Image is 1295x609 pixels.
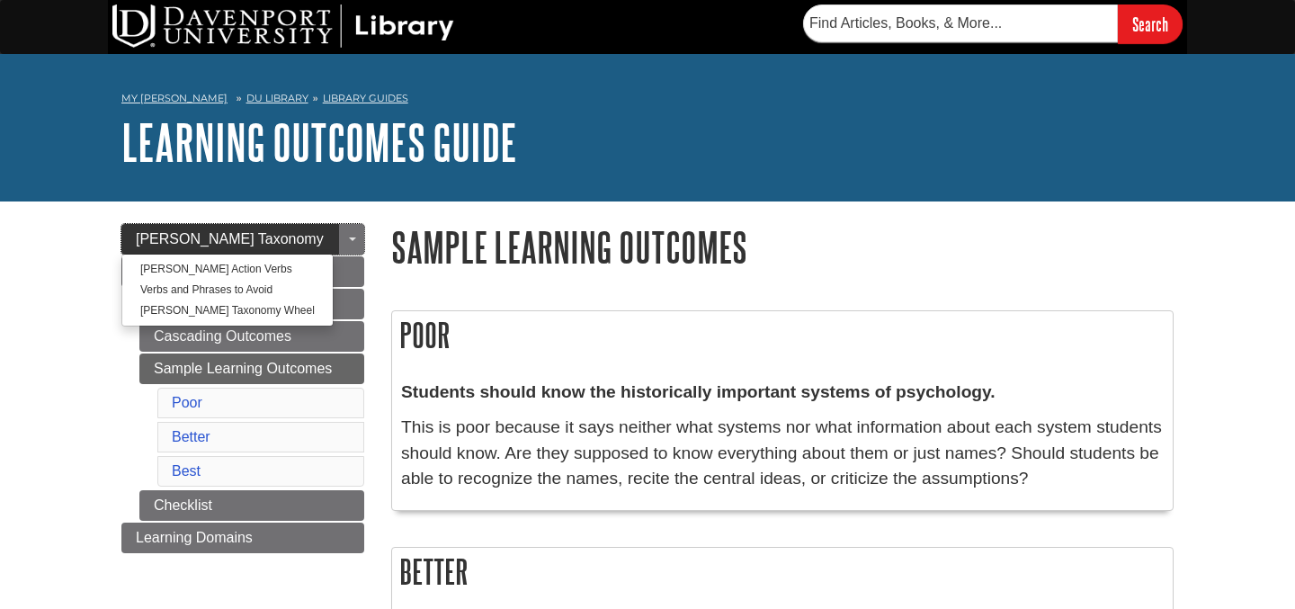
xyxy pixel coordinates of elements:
a: My [PERSON_NAME] [121,91,228,106]
a: Learning Domains [121,523,364,553]
a: [PERSON_NAME] Taxonomy Wheel [122,300,333,321]
nav: breadcrumb [121,86,1174,115]
a: Better [172,429,210,444]
a: Learning Outcomes Guide [121,114,517,170]
a: Cascading Outcomes [139,321,364,352]
a: Library Guides [323,92,408,104]
input: Find Articles, Books, & More... [803,4,1118,42]
img: DU Library [112,4,454,48]
h1: Sample Learning Outcomes [391,224,1174,270]
span: Learning Domains [136,530,253,545]
h2: Poor [392,311,1173,359]
a: Best [172,463,201,479]
span: [PERSON_NAME] Taxonomy [136,231,324,246]
div: Guide Page Menu [121,224,364,553]
p: This is poor because it says neither what systems nor what information about each system students... [401,415,1164,492]
h2: Better [392,548,1173,596]
a: [PERSON_NAME] Action Verbs [122,259,333,280]
strong: Students should know the historically important systems of psychology. [401,382,996,401]
a: DU Library [246,92,308,104]
a: Verbs and Phrases to Avoid [122,280,333,300]
a: Checklist [139,490,364,521]
a: Poor [172,395,202,410]
a: [PERSON_NAME] Taxonomy [121,224,364,255]
a: Sample Learning Outcomes [139,354,364,384]
form: Searches DU Library's articles, books, and more [803,4,1183,43]
input: Search [1118,4,1183,43]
